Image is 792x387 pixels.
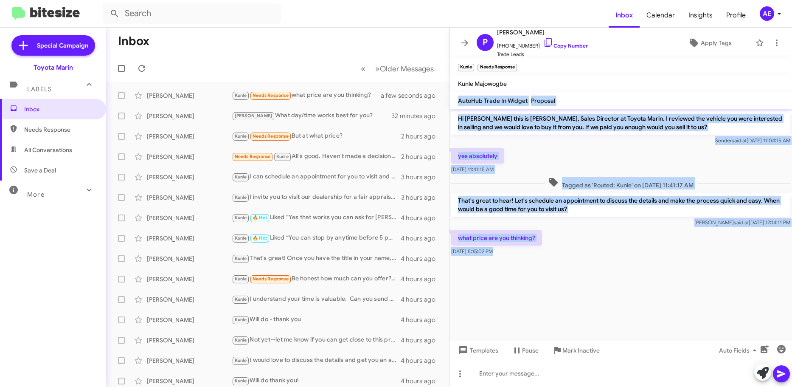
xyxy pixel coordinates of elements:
[253,133,289,139] span: Needs Response
[235,195,247,200] span: Kunle
[24,166,56,175] span: Save a Deal
[401,214,442,222] div: 4 hours ago
[147,132,232,141] div: [PERSON_NAME]
[232,233,401,243] div: Liked “You can stop by anytime before 5 pm. Thank you!”
[701,35,732,51] span: Apply Tags
[232,90,391,100] div: what price are you thinking?
[361,63,365,74] span: «
[253,235,267,241] span: 🔥 Hot
[24,105,96,113] span: Inbox
[401,193,442,202] div: 3 hours ago
[147,173,232,181] div: [PERSON_NAME]
[401,153,442,161] div: 2 hours ago
[147,193,232,202] div: [PERSON_NAME]
[391,91,442,100] div: a few seconds ago
[253,93,289,98] span: Needs Response
[232,111,391,121] div: What day/time works best for you?
[497,37,588,50] span: [PHONE_NUMBER]
[380,64,434,73] span: Older Messages
[458,80,507,88] span: Kunle Majowogbe
[147,316,232,324] div: [PERSON_NAME]
[232,376,401,386] div: Will do thank you!
[235,297,247,302] span: Kunle
[356,60,371,77] button: Previous
[497,50,588,59] span: Trade Leads
[232,152,401,161] div: All's good. Haven't made a decision on path forward yet
[235,93,247,98] span: Kunle
[147,377,232,385] div: [PERSON_NAME]
[477,64,517,71] small: Needs Response
[235,133,247,139] span: Kunle
[760,6,774,21] div: AE
[401,173,442,181] div: 3 hours ago
[232,172,401,182] div: I can schedule an appointment for you to visit and get a competitive offer on your Model Y. Would...
[451,166,494,172] span: [DATE] 11:41:15 AM
[401,132,442,141] div: 2 hours ago
[668,35,752,51] button: Apply Tags
[253,276,289,282] span: Needs Response
[34,63,73,72] div: Toyota Marin
[232,131,401,141] div: But at what price?
[401,316,442,324] div: 4 hours ago
[401,295,442,304] div: 4 hours ago
[356,60,439,77] nav: Page navigation example
[24,146,72,154] span: All Conversations
[27,85,52,93] span: Labels
[449,343,505,358] button: Templates
[147,295,232,304] div: [PERSON_NAME]
[451,230,542,246] p: what price are you thinking?
[451,193,790,217] p: That's great to hear! Let's schedule an appointment to discuss the details and make the process q...
[401,275,442,283] div: 4 hours ago
[719,343,760,358] span: Auto Fields
[235,337,247,343] span: Kunle
[37,41,88,50] span: Special Campaign
[451,248,493,254] span: [DATE] 5:15:02 PM
[562,343,600,358] span: Mark Inactive
[401,254,442,263] div: 4 hours ago
[147,214,232,222] div: [PERSON_NAME]
[715,137,790,144] span: Sender [DATE] 11:04:15 AM
[232,213,401,223] div: Liked “Yes that works you can ask for [PERSON_NAME] and he will appraise your X3. Thank you!”
[147,275,232,283] div: [PERSON_NAME]
[545,177,697,189] span: Tagged as 'Routed: Kunle' on [DATE] 11:41:17 AM
[235,174,247,180] span: Kunle
[11,35,95,56] a: Special Campaign
[391,112,442,120] div: 32 minutes ago
[375,63,380,74] span: »
[753,6,783,21] button: AE
[522,343,539,358] span: Pause
[235,317,247,322] span: Kunle
[505,343,545,358] button: Pause
[147,112,232,120] div: [PERSON_NAME]
[694,219,790,226] span: [PERSON_NAME] [DATE] 12:14:11 PM
[497,27,588,37] span: [PERSON_NAME]
[232,335,401,345] div: Not yet--let me know if you can get close to this price. If it's not even in the realm of possibi...
[719,3,753,28] a: Profile
[103,3,281,24] input: Search
[401,336,442,345] div: 4 hours ago
[682,3,719,28] a: Insights
[732,137,747,144] span: said at
[451,148,504,164] p: yes absolutely
[609,3,640,28] a: Inbox
[640,3,682,28] span: Calendar
[232,274,401,284] div: Be honest how much can you offer? For a 2007 with 141,000 Clean title. In good condition I know y...
[232,254,401,263] div: That's great! Once you have the title in your name, let's schedule a convenient time for you to b...
[531,97,555,105] span: Proposal
[276,154,289,159] span: Kunle
[401,234,442,243] div: 4 hours ago
[235,113,272,119] span: [PERSON_NAME]
[545,343,607,358] button: Mark Inactive
[147,91,232,100] div: [PERSON_NAME]
[235,235,247,241] span: Kunle
[232,315,401,325] div: Will do - thank you
[235,378,247,384] span: Kunle
[24,125,96,134] span: Needs Response
[451,111,790,135] p: Hi [PERSON_NAME] this is [PERSON_NAME], Sales Director at Toyota Marin. I reviewed the vehicle yo...
[147,234,232,243] div: [PERSON_NAME]
[27,191,45,198] span: More
[235,358,247,363] span: Kunle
